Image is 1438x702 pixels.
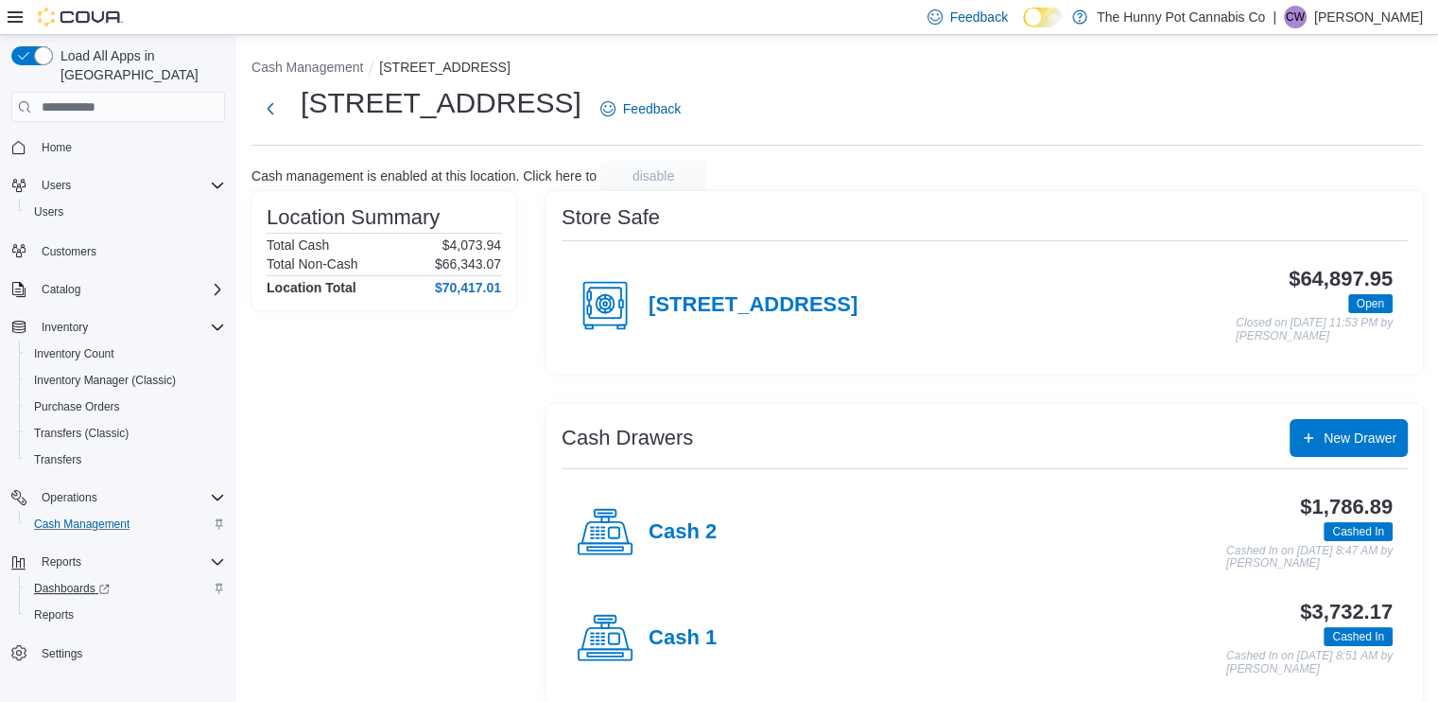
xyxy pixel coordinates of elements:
[34,240,104,263] a: Customers
[42,490,97,505] span: Operations
[26,448,89,471] a: Transfers
[34,135,225,159] span: Home
[19,447,233,473] button: Transfers
[1273,6,1276,28] p: |
[623,99,681,118] span: Feedback
[435,280,501,295] h4: $70,417.01
[42,554,81,570] span: Reports
[649,626,717,651] h4: Cash 1
[19,575,233,602] a: Dashboards
[26,577,117,600] a: Dashboards
[4,549,233,575] button: Reports
[4,484,233,511] button: Operations
[4,172,233,199] button: Users
[26,448,225,471] span: Transfers
[26,342,225,365] span: Inventory Count
[301,84,581,122] h1: [STREET_ADDRESS]
[34,641,225,665] span: Settings
[26,422,136,445] a: Transfers (Classic)
[1226,650,1393,676] p: Cashed In on [DATE] 8:51 AM by [PERSON_NAME]
[26,395,225,418] span: Purchase Orders
[26,604,81,626] a: Reports
[34,204,63,219] span: Users
[19,394,233,420] button: Purchase Orders
[19,367,233,394] button: Inventory Manager (Classic)
[42,244,96,259] span: Customers
[34,486,105,509] button: Operations
[4,133,233,161] button: Home
[562,427,693,449] h3: Cash Drawers
[1289,268,1393,290] h3: $64,897.95
[26,395,128,418] a: Purchase Orders
[593,90,688,128] a: Feedback
[632,167,674,185] span: disable
[1324,429,1396,448] span: New Drawer
[26,369,183,392] a: Inventory Manager (Classic)
[649,293,858,318] h4: [STREET_ADDRESS]
[1226,545,1393,570] p: Cashed In on [DATE] 8:47 AM by [PERSON_NAME]
[649,520,717,545] h4: Cash 2
[53,46,225,84] span: Load All Apps in [GEOGRAPHIC_DATA]
[34,642,90,665] a: Settings
[42,178,71,193] span: Users
[34,551,225,573] span: Reports
[267,256,358,272] h6: Total Non-Cash
[379,60,510,75] button: [STREET_ADDRESS]
[1284,6,1307,28] div: Cassidy Wales
[26,604,225,626] span: Reports
[1332,523,1384,540] span: Cashed In
[1023,27,1024,28] span: Dark Mode
[26,369,225,392] span: Inventory Manager (Classic)
[34,316,95,339] button: Inventory
[42,646,82,661] span: Settings
[4,640,233,667] button: Settings
[1332,628,1384,645] span: Cashed In
[34,399,120,414] span: Purchase Orders
[267,206,440,229] h3: Location Summary
[34,136,79,159] a: Home
[26,577,225,600] span: Dashboards
[34,517,130,532] span: Cash Management
[26,422,225,445] span: Transfers (Classic)
[267,280,356,295] h4: Location Total
[19,511,233,537] button: Cash Management
[34,278,88,301] button: Catalog
[26,513,225,535] span: Cash Management
[34,346,114,361] span: Inventory Count
[4,237,233,264] button: Customers
[251,168,597,184] p: Cash management is enabled at this location. Click here to
[1023,8,1063,27] input: Dark Mode
[42,320,88,335] span: Inventory
[42,140,72,155] span: Home
[1348,294,1393,313] span: Open
[19,602,233,628] button: Reports
[600,161,706,191] button: disable
[267,237,329,253] h6: Total Cash
[251,60,363,75] button: Cash Management
[34,486,225,509] span: Operations
[442,237,501,253] p: $4,073.94
[34,174,78,197] button: Users
[251,58,1423,80] nav: An example of EuiBreadcrumbs
[34,238,225,262] span: Customers
[34,551,89,573] button: Reports
[1324,522,1393,541] span: Cashed In
[1357,295,1384,312] span: Open
[1286,6,1305,28] span: CW
[26,342,122,365] a: Inventory Count
[562,206,660,229] h3: Store Safe
[26,513,137,535] a: Cash Management
[19,420,233,447] button: Transfers (Classic)
[251,90,289,128] button: Next
[435,256,501,272] p: $66,343.07
[34,278,225,301] span: Catalog
[1314,6,1423,28] p: [PERSON_NAME]
[26,201,71,223] a: Users
[4,276,233,303] button: Catalog
[1300,601,1393,623] h3: $3,732.17
[42,282,80,297] span: Catalog
[19,341,233,367] button: Inventory Count
[34,581,110,596] span: Dashboards
[34,373,176,388] span: Inventory Manager (Classic)
[34,316,225,339] span: Inventory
